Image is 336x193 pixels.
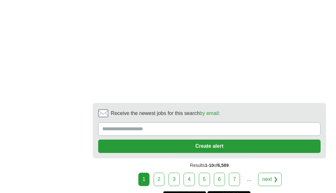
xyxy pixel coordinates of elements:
div: ... [243,173,256,186]
a: 3 [169,173,180,186]
a: 4 [184,173,195,186]
a: by email [200,111,219,116]
a: 5 [199,173,210,186]
a: 7 [229,173,240,186]
span: 1-10 [205,163,214,168]
a: 6 [214,173,225,186]
span: 6,589 [218,163,229,168]
div: Results of [93,158,326,173]
a: next ❯ [258,173,282,186]
button: Create alert [98,139,321,153]
a: 2 [154,173,165,186]
div: 1 [138,173,150,186]
span: Receive the newest jobs for this search : [111,110,220,117]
